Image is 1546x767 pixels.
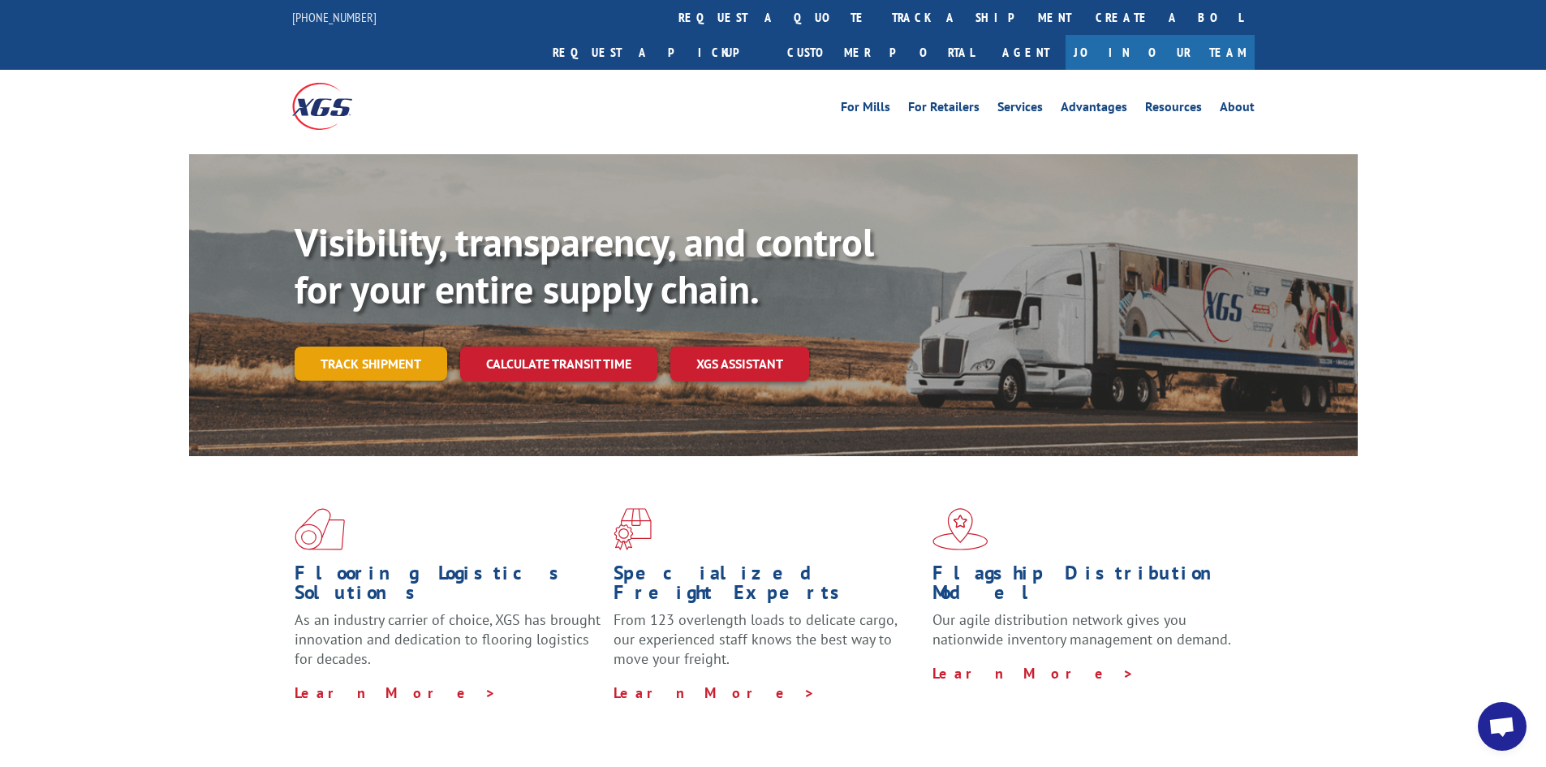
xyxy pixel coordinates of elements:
[932,664,1135,683] a: Learn More >
[997,101,1043,118] a: Services
[295,563,601,610] h1: Flooring Logistics Solutions
[614,610,920,683] p: From 123 overlength loads to delicate cargo, our experienced staff knows the best way to move you...
[1220,101,1255,118] a: About
[295,347,447,381] a: Track shipment
[1478,702,1527,751] div: Open chat
[908,101,980,118] a: For Retailers
[540,35,775,70] a: Request a pickup
[614,563,920,610] h1: Specialized Freight Experts
[614,683,816,702] a: Learn More >
[986,35,1066,70] a: Agent
[841,101,890,118] a: For Mills
[932,508,988,550] img: xgs-icon-flagship-distribution-model-red
[1145,101,1202,118] a: Resources
[670,347,809,381] a: XGS ASSISTANT
[295,683,497,702] a: Learn More >
[932,610,1231,649] span: Our agile distribution network gives you nationwide inventory management on demand.
[614,508,652,550] img: xgs-icon-focused-on-flooring-red
[775,35,986,70] a: Customer Portal
[295,217,874,314] b: Visibility, transparency, and control for your entire supply chain.
[1061,101,1127,118] a: Advantages
[295,508,345,550] img: xgs-icon-total-supply-chain-intelligence-red
[1066,35,1255,70] a: Join Our Team
[932,563,1239,610] h1: Flagship Distribution Model
[460,347,657,381] a: Calculate transit time
[295,610,601,668] span: As an industry carrier of choice, XGS has brought innovation and dedication to flooring logistics...
[292,9,377,25] a: [PHONE_NUMBER]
